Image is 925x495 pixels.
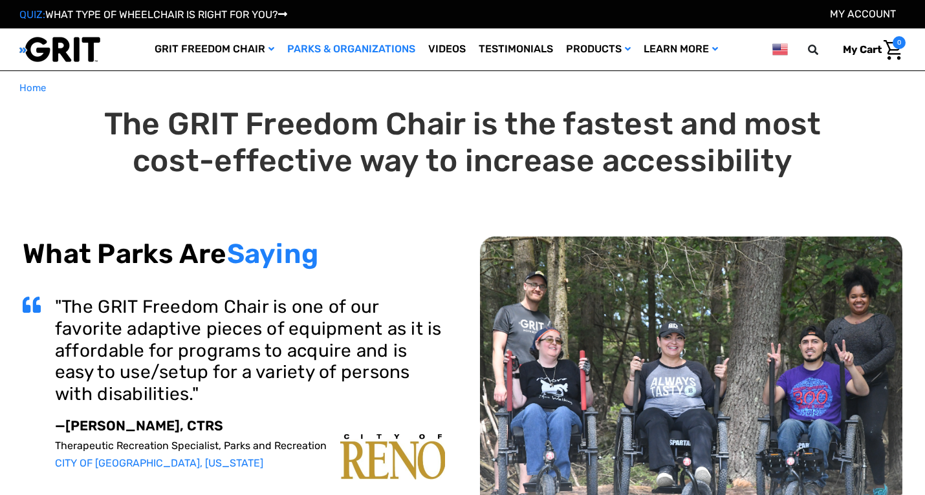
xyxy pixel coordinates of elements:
[830,8,896,20] a: Account
[19,82,46,94] span: Home
[814,36,833,63] input: Search
[148,28,281,70] a: GRIT Freedom Chair
[19,81,46,96] a: Home
[472,28,560,70] a: Testimonials
[884,40,902,60] img: Cart
[772,41,788,58] img: us.png
[637,28,724,70] a: Learn More
[23,238,445,270] h2: What Parks Are
[19,36,100,63] img: GRIT All-Terrain Wheelchair and Mobility Equipment
[23,105,902,180] h1: The GRIT Freedom Chair is the fastest and most cost-effective way to increase accessibility
[843,43,882,56] span: My Cart
[560,28,637,70] a: Products
[55,439,446,452] p: Therapeutic Recreation Specialist, Parks and Recreation
[893,36,906,49] span: 0
[19,81,906,96] nav: Breadcrumb
[19,8,287,21] a: QUIZ:WHAT TYPE OF WHEELCHAIR IS RIGHT FOR YOU?
[55,296,446,405] h3: "The GRIT Freedom Chair is one of our favorite adaptive pieces of equipment as it is affordable f...
[19,8,45,21] span: QUIZ:
[55,457,446,469] p: CITY OF [GEOGRAPHIC_DATA], [US_STATE]
[281,28,422,70] a: Parks & Organizations
[340,434,446,479] img: carousel-img1.png
[55,417,446,434] p: —[PERSON_NAME], CTRS
[833,36,906,63] a: Cart with 0 items
[227,238,319,270] span: Saying
[422,28,472,70] a: Videos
